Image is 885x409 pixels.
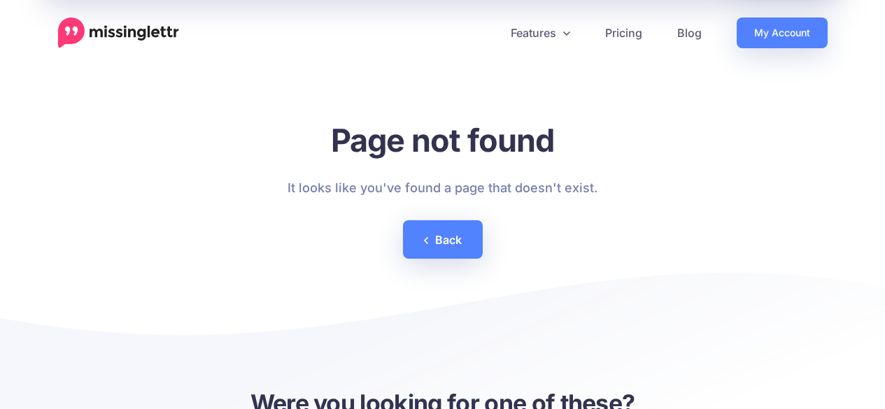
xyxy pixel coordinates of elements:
h1: Page not found [288,121,597,159]
a: Blog [660,17,719,48]
a: Back [403,220,483,259]
a: Features [493,17,588,48]
a: Pricing [588,17,660,48]
a: My Account [737,17,828,48]
p: It looks like you've found a page that doesn't exist. [288,177,597,199]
